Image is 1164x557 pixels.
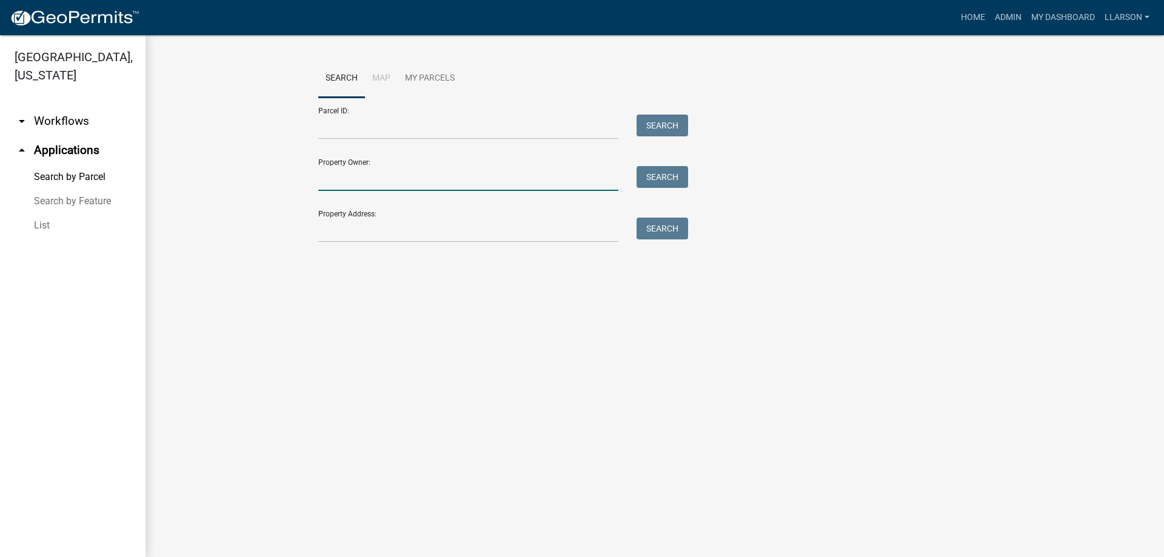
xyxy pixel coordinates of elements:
[956,6,990,29] a: Home
[637,218,688,239] button: Search
[318,59,365,98] a: Search
[1100,6,1154,29] a: llarson
[637,115,688,136] button: Search
[990,6,1026,29] a: Admin
[1026,6,1100,29] a: My Dashboard
[15,143,29,158] i: arrow_drop_up
[637,166,688,188] button: Search
[15,114,29,128] i: arrow_drop_down
[398,59,462,98] a: My Parcels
